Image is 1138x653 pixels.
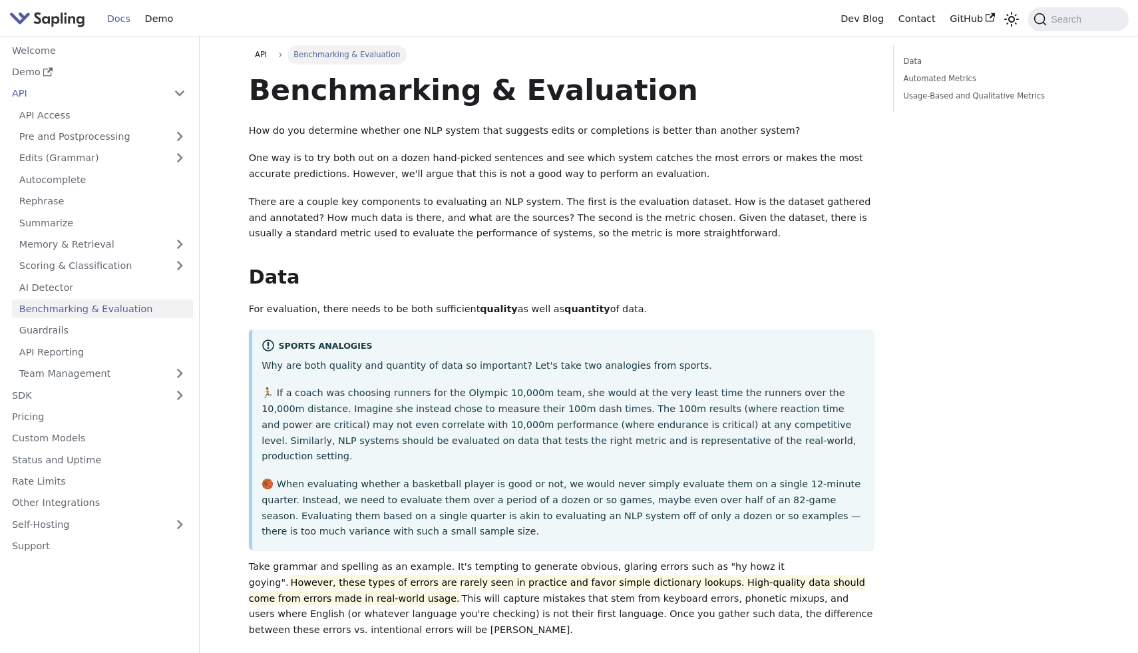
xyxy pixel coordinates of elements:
[249,45,874,64] nav: Breadcrumbs
[249,45,274,64] a: API
[166,84,193,103] button: Collapse sidebar category 'API'
[12,364,193,383] a: Team Management
[249,302,874,318] p: For evaluation, there needs to be both sufficient as well as of data.
[249,266,874,290] h2: Data
[891,9,943,29] a: Contact
[5,537,193,556] a: Support
[5,84,166,103] a: API
[5,41,193,60] a: Welcome
[5,515,193,534] a: Self-Hosting
[480,304,517,314] strong: quality
[12,127,193,146] a: Pre and Postprocessing
[5,407,193,427] a: Pricing
[12,192,193,211] a: Rephrase
[5,429,193,448] a: Custom Models
[262,385,864,465] p: 🏃 If a coach was choosing runners for the Olympic 10,000m team, she would at the very least time ...
[255,50,267,59] span: API
[12,256,193,276] a: Scoring & Classification
[249,72,874,108] h1: Benchmarking & Evaluation
[1047,14,1089,25] span: Search
[12,148,193,168] a: Edits (Grammar)
[1002,9,1022,29] button: Switch between dark and light mode (currently system mode)
[249,123,874,139] p: How do you determine whether one NLP system that suggests edits or completions is better than ano...
[1028,7,1128,31] button: Search (Command+K)
[262,358,864,374] p: Why are both quality and quantity of data so important? Let's take two analogies from sports.
[12,235,193,254] a: Memory & Retrieval
[12,170,193,189] a: Autocomplete
[262,339,864,355] div: Sports Analogies
[100,9,138,29] a: Docs
[166,385,193,405] button: Expand sidebar category 'SDK'
[249,150,874,182] p: One way is to try both out on a dozen hand-picked sentences and see which system catches the most...
[942,9,1002,29] a: GitHub
[249,194,874,242] p: There are a couple key components to evaluating an NLP system. The first is the evaluation datase...
[12,213,193,232] a: Summarize
[12,321,193,340] a: Guardrails
[564,304,610,314] strong: quantity
[262,477,864,540] p: 🏀 When evaluating whether a basketball player is good or not, we would never simply evaluate them...
[12,105,193,124] a: API Access
[5,493,193,513] a: Other Integrations
[9,9,85,29] img: Sapling.ai
[12,300,193,319] a: Benchmarking & Evaluation
[138,9,180,29] a: Demo
[249,559,874,638] p: Take grammar and spelling as an example. It's tempting to generate obvious, glaring errors such a...
[904,55,1084,68] a: Data
[833,9,890,29] a: Dev Blog
[904,73,1084,85] a: Automated Metrics
[9,9,90,29] a: Sapling.aiSapling.ai
[5,385,166,405] a: SDK
[12,278,193,297] a: AI Detector
[287,45,407,64] span: Benchmarking & Evaluation
[5,472,193,491] a: Rate Limits
[249,575,865,606] mark: However, these types of errors are rarely seen in practice and favor simple dictionary lookups. H...
[5,63,193,82] a: Demo
[5,450,193,469] a: Status and Uptime
[12,342,193,361] a: API Reporting
[904,90,1084,103] a: Usage-Based and Qualitative Metrics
